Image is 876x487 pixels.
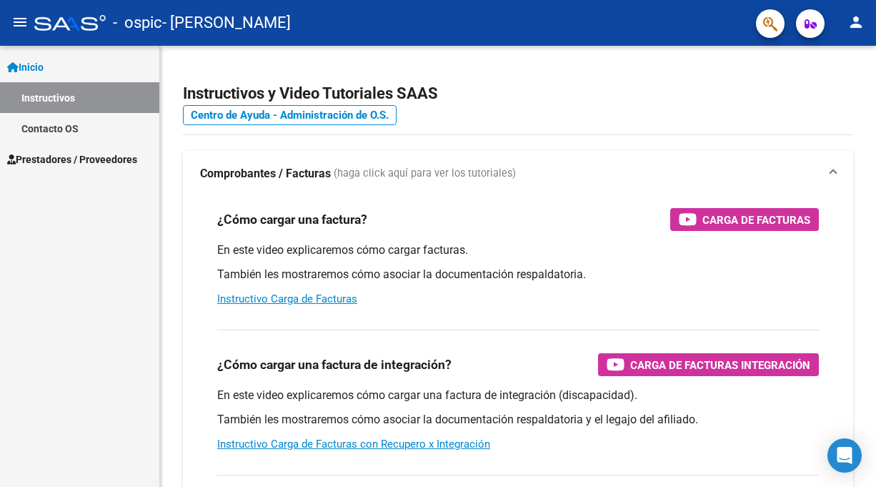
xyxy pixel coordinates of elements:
p: También les mostraremos cómo asociar la documentación respaldatoria. [217,267,819,282]
a: Centro de Ayuda - Administración de O.S. [183,105,397,125]
span: Inicio [7,59,44,75]
a: Instructivo Carga de Facturas con Recupero x Integración [217,438,490,451]
div: Open Intercom Messenger [827,438,862,473]
a: Instructivo Carga de Facturas [217,292,357,305]
span: Carga de Facturas Integración [630,356,810,374]
h2: Instructivos y Video Tutoriales SAAS [183,80,853,107]
p: También les mostraremos cómo asociar la documentación respaldatoria y el legajo del afiliado. [217,412,819,428]
mat-icon: person [847,14,865,31]
span: Prestadores / Proveedores [7,152,137,167]
mat-expansion-panel-header: Comprobantes / Facturas (haga click aquí para ver los tutoriales) [183,151,853,197]
button: Carga de Facturas Integración [598,353,819,376]
span: (haga click aquí para ver los tutoriales) [334,166,516,182]
mat-icon: menu [11,14,29,31]
h3: ¿Cómo cargar una factura de integración? [217,355,452,375]
span: - ospic [113,7,162,39]
h3: ¿Cómo cargar una factura? [217,210,367,230]
p: En este video explicaremos cómo cargar facturas. [217,242,819,258]
span: Carga de Facturas [702,211,810,229]
span: - [PERSON_NAME] [162,7,291,39]
strong: Comprobantes / Facturas [200,166,331,182]
p: En este video explicaremos cómo cargar una factura de integración (discapacidad). [217,388,819,403]
button: Carga de Facturas [670,208,819,231]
